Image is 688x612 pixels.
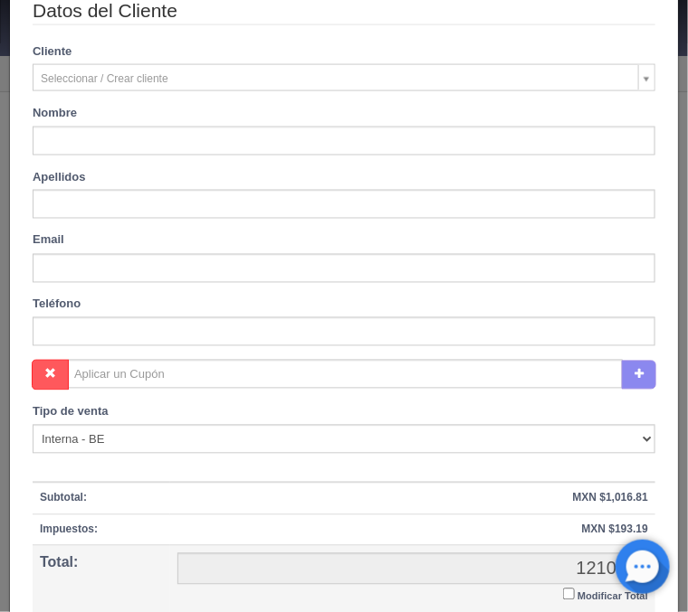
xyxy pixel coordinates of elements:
[563,588,575,600] input: Modificar Total
[33,64,655,91] a: Seleccionar / Crear cliente
[33,404,109,421] label: Tipo de venta
[33,105,77,122] label: Nombre
[33,169,86,186] label: Apellidos
[578,591,648,602] small: Modificar Total
[582,523,648,536] strong: MXN $193.19
[68,360,623,389] input: Aplicar un Cupón
[19,43,85,61] label: Cliente
[33,232,64,250] label: Email
[41,65,631,92] span: Seleccionar / Crear cliente
[33,483,170,514] th: Subtotal:
[33,514,170,545] th: Impuestos:
[573,492,648,504] strong: MXN $1,016.81
[33,297,81,314] label: Teléfono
